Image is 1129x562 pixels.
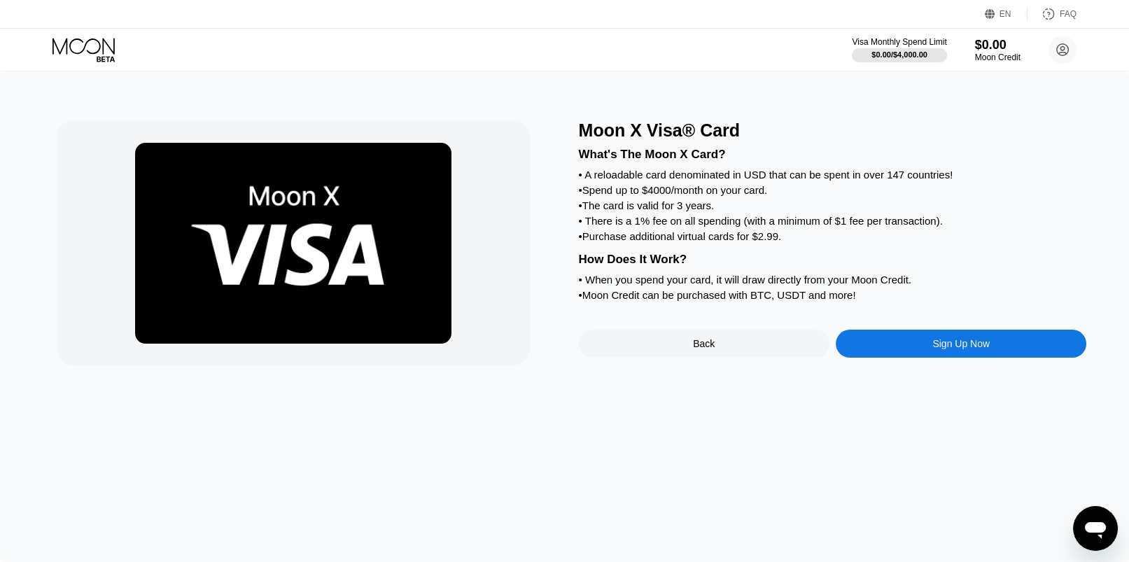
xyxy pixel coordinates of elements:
div: $0.00 [975,38,1021,52]
div: FAQ [1028,7,1077,21]
div: • There is a 1% fee on all spending (with a minimum of $1 fee per transaction). [579,215,1087,227]
div: $0.00Moon Credit [975,38,1021,62]
div: FAQ [1060,9,1077,19]
div: • A reloadable card denominated in USD that can be spent in over 147 countries! [579,169,1087,181]
div: EN [985,7,1028,21]
div: What's The Moon X Card? [579,148,1087,162]
div: Moon Credit [975,52,1021,62]
div: Sign Up Now [932,338,990,349]
div: Back [579,330,829,358]
div: Sign Up Now [836,330,1086,358]
div: Visa Monthly Spend Limit$0.00/$4,000.00 [852,37,946,62]
div: Back [693,338,715,349]
div: • Moon Credit can be purchased with BTC, USDT and more! [579,289,1087,301]
div: How Does It Work? [579,253,1087,267]
div: • Spend up to $4000/month on your card. [579,184,1087,196]
div: Visa Monthly Spend Limit [852,37,946,47]
div: $0.00 / $4,000.00 [871,50,927,59]
div: • When you spend your card, it will draw directly from your Moon Credit. [579,274,1087,286]
div: EN [1000,9,1011,19]
div: Moon X Visa® Card [579,120,1087,141]
iframe: Bouton de lancement de la fenêtre de messagerie [1073,506,1118,551]
div: • Purchase additional virtual cards for $2.99. [579,230,1087,242]
div: • The card is valid for 3 years. [579,199,1087,211]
